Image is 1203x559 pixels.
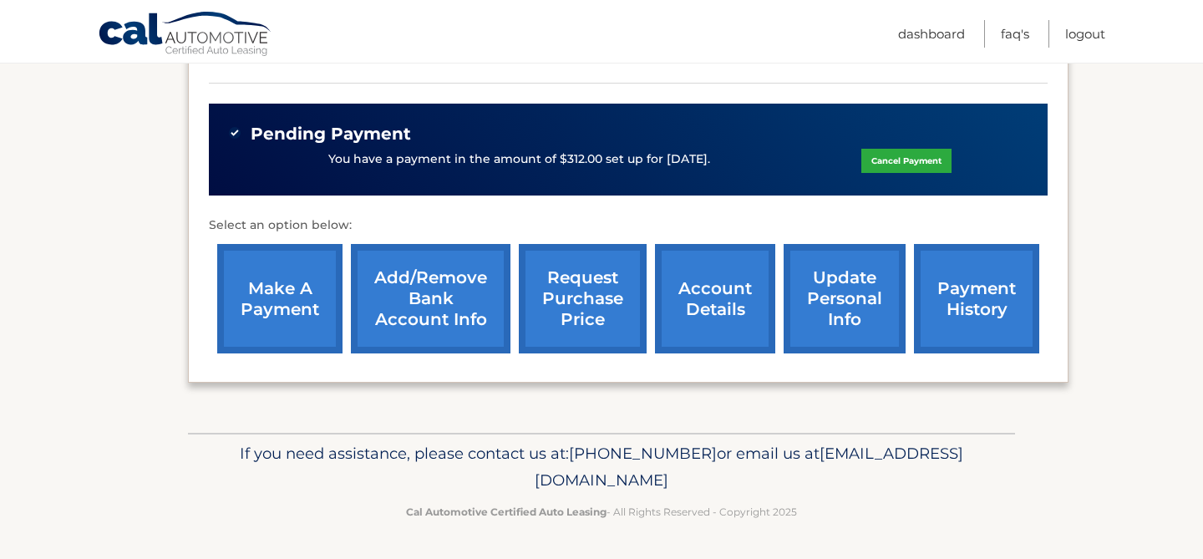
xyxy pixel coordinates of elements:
p: - All Rights Reserved - Copyright 2025 [199,503,1004,521]
a: Logout [1065,20,1105,48]
a: Add/Remove bank account info [351,244,510,353]
strong: Cal Automotive Certified Auto Leasing [406,506,607,518]
p: You have a payment in the amount of $312.00 set up for [DATE]. [328,150,710,169]
a: Cal Automotive [98,11,273,59]
span: [EMAIL_ADDRESS][DOMAIN_NAME] [535,444,963,490]
a: Cancel Payment [861,149,952,173]
span: [PHONE_NUMBER] [569,444,717,463]
a: make a payment [217,244,343,353]
a: request purchase price [519,244,647,353]
p: If you need assistance, please contact us at: or email us at [199,440,1004,494]
p: Select an option below: [209,216,1048,236]
span: Pending Payment [251,124,411,145]
a: payment history [914,244,1039,353]
a: update personal info [784,244,906,353]
a: account details [655,244,775,353]
a: FAQ's [1001,20,1029,48]
img: check-green.svg [229,127,241,139]
a: Dashboard [898,20,965,48]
